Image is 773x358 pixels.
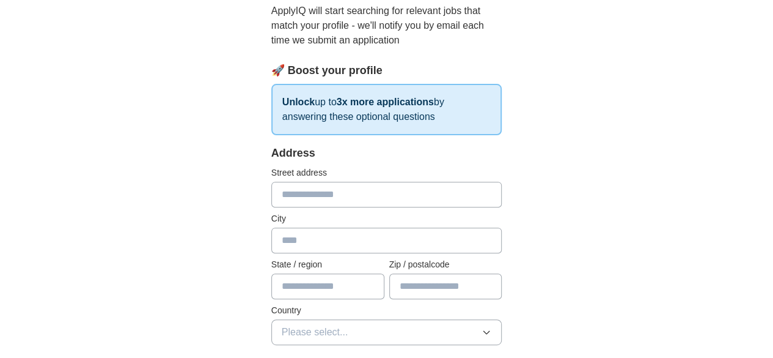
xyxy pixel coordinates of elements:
div: 🚀 Boost your profile [271,62,502,79]
p: up to by answering these optional questions [271,84,502,135]
label: City [271,212,502,225]
label: Country [271,304,502,317]
strong: Unlock [282,97,315,107]
button: Please select... [271,319,502,345]
p: ApplyIQ will start searching for relevant jobs that match your profile - we'll notify you by emai... [271,4,502,48]
label: State / region [271,258,384,271]
span: Please select... [282,325,348,340]
label: Zip / postalcode [389,258,502,271]
strong: 3x more applications [337,97,434,107]
div: Address [271,145,502,162]
label: Street address [271,166,502,179]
